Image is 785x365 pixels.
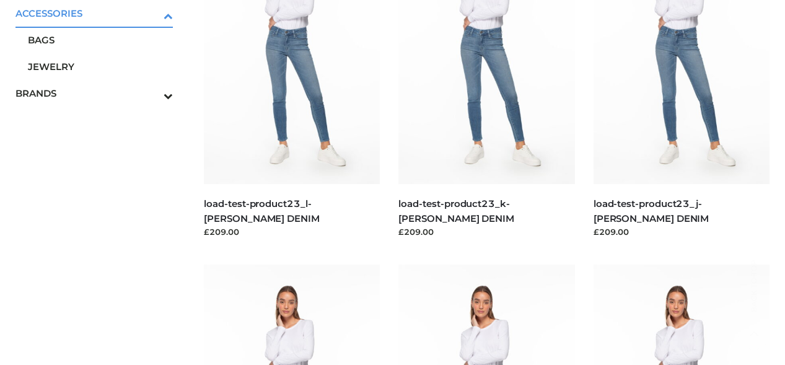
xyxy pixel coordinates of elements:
[594,226,770,238] div: £209.00
[739,281,770,312] span: Back to top
[28,53,173,80] a: JEWELRY
[15,6,173,20] span: ACCESSORIES
[28,33,173,47] span: BAGS
[15,80,173,107] a: BRANDSToggle Submenu
[398,198,514,224] a: load-test-product23_k-[PERSON_NAME] DENIM
[204,226,380,238] div: £209.00
[129,80,173,107] button: Toggle Submenu
[594,198,709,224] a: load-test-product23_j-[PERSON_NAME] DENIM
[28,59,173,74] span: JEWELRY
[398,226,574,238] div: £209.00
[28,27,173,53] a: BAGS
[204,198,320,224] a: load-test-product23_l-[PERSON_NAME] DENIM
[15,86,173,100] span: BRANDS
